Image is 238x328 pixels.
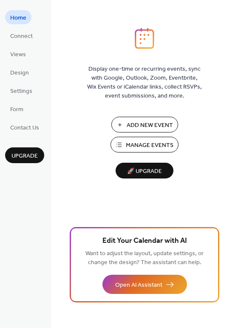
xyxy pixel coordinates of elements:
[127,121,173,130] span: Add New Event
[121,166,168,177] span: 🚀 Upgrade
[85,248,204,268] span: Want to adjust the layout, update settings, or change the design? The assistant can help.
[10,14,26,23] span: Home
[102,235,187,247] span: Edit Your Calendar with AI
[5,65,34,79] a: Design
[110,137,178,152] button: Manage Events
[135,28,154,49] img: logo_icon.svg
[87,65,202,101] span: Display one-time or recurring events, sync with Google, Outlook, Zoom, Eventbrite, Wix Events or ...
[5,29,38,43] a: Connect
[5,47,31,61] a: Views
[10,124,39,132] span: Contact Us
[116,163,173,178] button: 🚀 Upgrade
[5,102,28,116] a: Form
[5,10,31,24] a: Home
[5,147,44,163] button: Upgrade
[10,50,26,59] span: Views
[11,152,38,161] span: Upgrade
[10,105,23,114] span: Form
[5,120,44,134] a: Contact Us
[115,281,162,290] span: Open AI Assistant
[126,141,173,150] span: Manage Events
[10,87,32,96] span: Settings
[111,117,178,132] button: Add New Event
[5,83,37,98] a: Settings
[10,32,33,41] span: Connect
[102,275,187,294] button: Open AI Assistant
[10,69,29,78] span: Design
